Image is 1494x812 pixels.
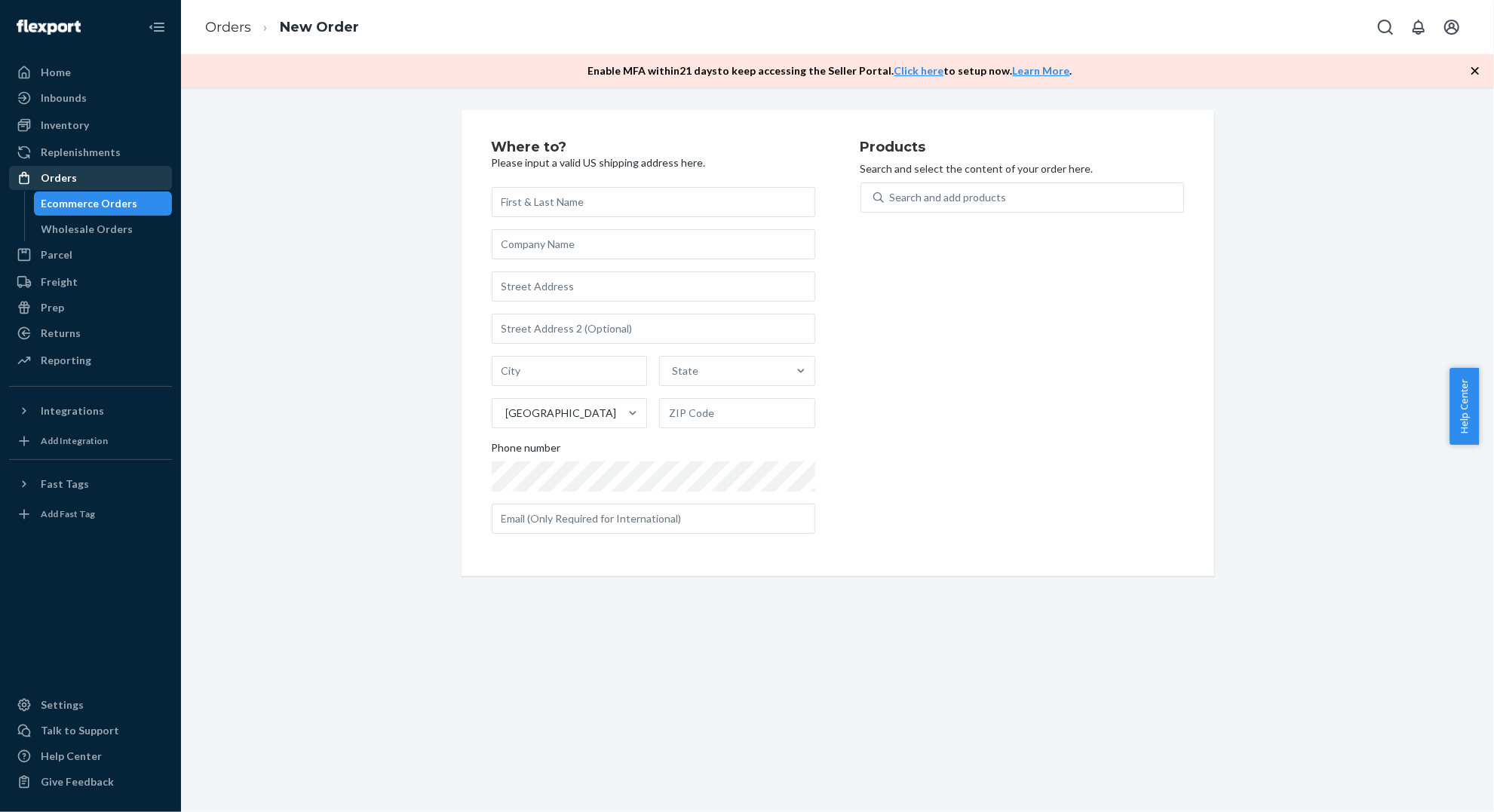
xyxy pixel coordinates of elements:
[9,429,172,453] a: Add Integration
[41,196,138,211] div: Ecommerce Orders
[280,19,359,35] a: New Order
[41,749,102,764] div: Help Center
[9,744,172,768] a: Help Center
[9,113,172,137] a: Inventory
[9,270,172,294] a: Freight
[9,166,172,190] a: Orders
[9,472,172,496] button: Fast Tags
[492,155,815,170] p: Please input a valid US shipping address here.
[492,504,815,534] input: Email (Only Required for International)
[9,60,172,84] a: Home
[890,190,1007,205] div: Search and add products
[9,770,172,794] button: Give Feedback
[9,502,172,526] a: Add Fast Tag
[41,353,91,368] div: Reporting
[41,274,78,290] div: Freight
[17,20,81,35] img: Flexport logo
[34,192,173,216] a: Ecommerce Orders
[9,243,172,267] a: Parcel
[492,314,815,344] input: Street Address 2 (Optional)
[1370,12,1400,42] button: Open Search Box
[41,145,121,160] div: Replenishments
[1013,64,1070,77] a: Learn More
[492,187,815,217] input: First & Last Name
[588,63,1072,78] p: Enable MFA within 21 days to keep accessing the Seller Portal. to setup now. .
[41,90,87,106] div: Inbounds
[659,398,815,428] input: ZIP Code
[672,363,698,378] div: State
[41,247,72,262] div: Parcel
[505,406,506,421] input: [GEOGRAPHIC_DATA]
[34,217,173,241] a: Wholesale Orders
[9,693,172,717] a: Settings
[1437,12,1467,42] button: Open account menu
[142,12,172,42] button: Close Navigation
[41,476,89,492] div: Fast Tags
[492,271,815,302] input: Street Address
[861,140,1184,155] h2: Products
[894,64,944,77] a: Click here
[41,170,77,185] div: Orders
[9,719,172,743] button: Talk to Support
[492,440,561,461] span: Phone number
[41,65,71,80] div: Home
[9,348,172,372] a: Reporting
[205,19,251,35] a: Orders
[41,222,133,237] div: Wholesale Orders
[492,140,815,155] h2: Where to?
[9,399,172,423] button: Integrations
[41,300,64,315] div: Prep
[41,774,114,789] div: Give Feedback
[193,5,371,50] ol: breadcrumbs
[1450,368,1479,445] button: Help Center
[492,356,648,386] input: City
[41,118,89,133] div: Inventory
[9,140,172,164] a: Replenishments
[41,403,104,418] div: Integrations
[9,86,172,110] a: Inbounds
[506,406,617,421] div: [GEOGRAPHIC_DATA]
[41,326,81,341] div: Returns
[41,697,84,712] div: Settings
[492,229,815,259] input: Company Name
[41,723,119,738] div: Talk to Support
[41,507,95,520] div: Add Fast Tag
[9,321,172,345] a: Returns
[41,434,108,447] div: Add Integration
[861,161,1184,176] p: Search and select the content of your order here.
[1404,12,1434,42] button: Open notifications
[9,296,172,320] a: Prep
